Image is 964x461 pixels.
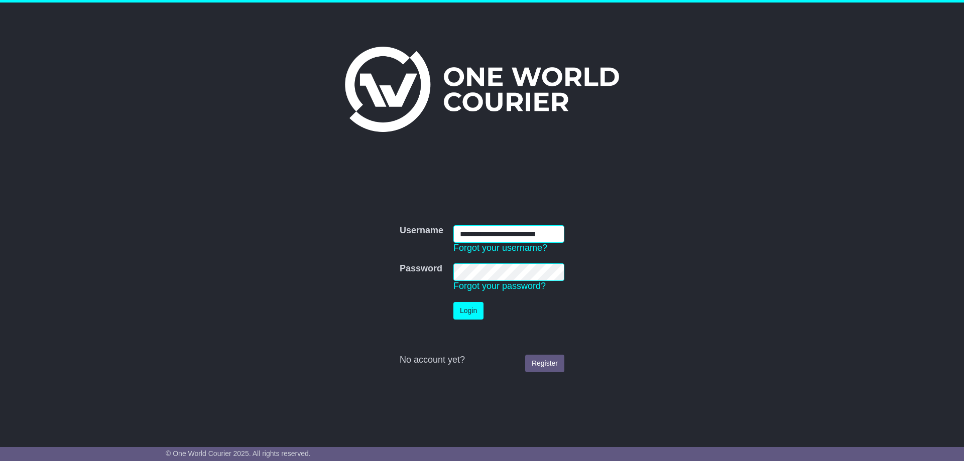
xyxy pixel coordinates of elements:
[453,243,547,253] a: Forgot your username?
[453,302,484,320] button: Login
[400,355,564,366] div: No account yet?
[345,47,619,132] img: One World
[400,263,442,274] label: Password
[453,281,546,291] a: Forgot your password?
[400,225,443,236] label: Username
[166,449,311,457] span: © One World Courier 2025. All rights reserved.
[525,355,564,372] a: Register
